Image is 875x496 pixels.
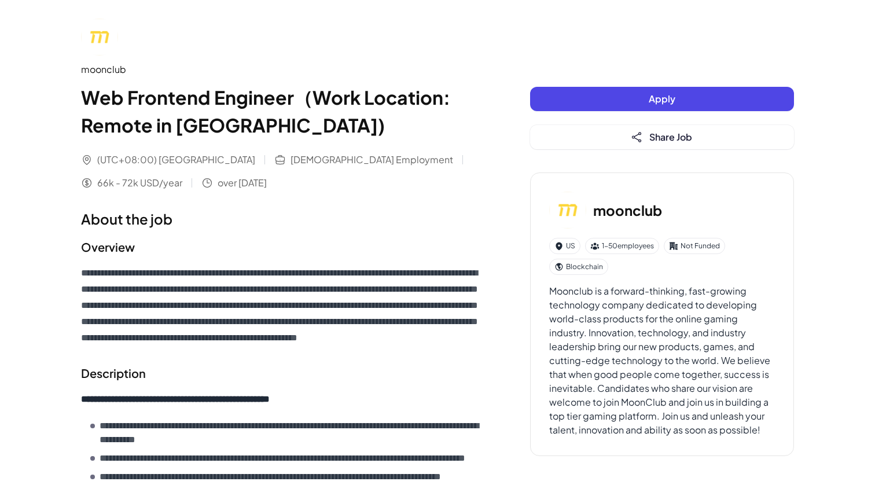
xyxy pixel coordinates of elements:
span: [DEMOGRAPHIC_DATA] Employment [291,153,453,167]
h3: moonclub [593,200,662,221]
span: 66k - 72k USD/year [97,176,182,190]
div: moonclub [81,63,484,76]
div: 1-50 employees [585,238,659,254]
h1: Web Frontend Engineer（Work Location: Remote in [GEOGRAPHIC_DATA]) [81,83,484,139]
img: mo [81,19,118,56]
h2: Overview [81,238,484,256]
span: over [DATE] [218,176,267,190]
img: mo [549,192,586,229]
div: Blockchain [549,259,608,275]
span: Apply [649,93,675,105]
div: Not Funded [664,238,725,254]
span: (UTC+08:00) [GEOGRAPHIC_DATA] [97,153,255,167]
span: Share Job [649,131,692,143]
div: US [549,238,580,254]
div: Moonclub is a forward-thinking, fast-growing technology company dedicated to developing world-cla... [549,284,775,437]
h2: Description [81,365,484,382]
button: Share Job [530,125,794,149]
button: Apply [530,87,794,111]
h1: About the job [81,208,484,229]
